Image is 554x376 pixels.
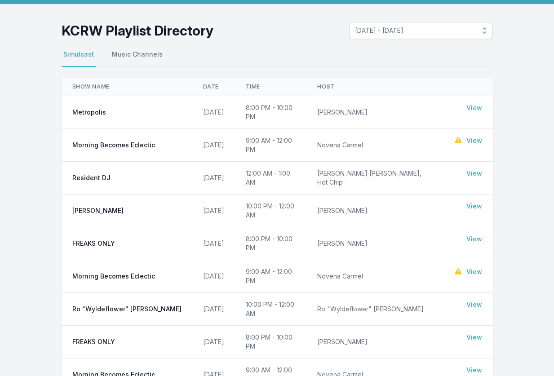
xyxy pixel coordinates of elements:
[235,195,307,227] td: 10:00 PM - 12:00 AM
[466,169,482,178] a: View
[306,129,443,162] td: Novena Carmel
[235,96,307,129] td: 8:00 PM - 10:00 PM
[466,234,482,243] a: View
[192,326,235,358] td: [DATE]
[62,78,192,96] th: Show Name
[72,141,155,150] span: Morning Becomes Eclectic
[72,272,155,281] span: Morning Becomes Eclectic
[466,300,482,309] a: View
[72,305,182,314] span: Ro "Wyldeflower" [PERSON_NAME]
[235,129,307,162] td: 9:00 AM - 12:00 PM
[72,239,115,248] span: FREAKS ONLY
[192,227,235,260] td: [DATE]
[355,26,474,35] span: [DATE] - [DATE]
[306,293,443,326] td: Ro "Wyldeflower" [PERSON_NAME]
[235,326,307,358] td: 8:00 PM - 10:00 PM
[62,50,96,67] button: Simulcast
[306,260,443,293] td: Novena Carmel
[306,326,443,358] td: [PERSON_NAME]
[62,22,213,39] h1: KCRW Playlist Directory
[192,96,235,129] td: [DATE]
[110,50,164,67] button: Music Channels
[192,162,235,195] td: [DATE]
[306,162,443,195] td: [PERSON_NAME] [PERSON_NAME], Hot Chip
[466,136,482,145] a: View
[466,366,482,375] a: View
[72,108,106,117] span: Metropolis
[306,227,443,260] td: [PERSON_NAME]
[192,293,235,326] td: [DATE]
[306,96,443,129] td: [PERSON_NAME]
[235,293,307,326] td: 10:00 PM - 12:00 AM
[466,267,482,276] a: View
[72,337,115,346] span: FREAKS ONLY
[349,22,493,39] button: [DATE] - [DATE]
[466,202,482,211] a: View
[306,195,443,227] td: [PERSON_NAME]
[192,260,235,293] td: [DATE]
[306,78,443,96] th: Host
[235,260,307,293] td: 9:00 AM - 12:00 PM
[72,206,124,215] span: [PERSON_NAME]
[466,103,482,112] a: View
[72,173,111,182] span: Resident DJ
[235,227,307,260] td: 8:00 PM - 10:00 PM
[192,78,235,96] th: Date
[192,129,235,162] td: [DATE]
[192,195,235,227] td: [DATE]
[466,333,482,342] a: View
[235,162,307,195] td: 12:00 AM - 1:00 AM
[235,78,307,96] th: Time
